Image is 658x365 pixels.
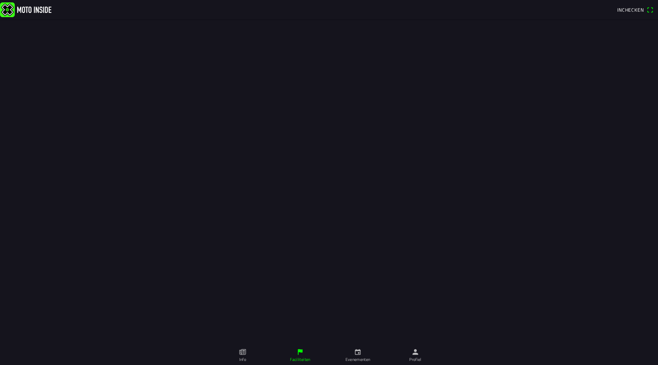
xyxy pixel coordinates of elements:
[614,4,657,15] a: Incheckenqr scanner
[354,348,362,356] ion-icon: calendar
[290,356,310,363] ion-label: Faciliteiten
[412,348,419,356] ion-icon: person
[409,356,422,363] ion-label: Profiel
[239,356,246,363] ion-label: Info
[617,6,644,13] span: Inchecken
[345,356,370,363] ion-label: Evenementen
[239,348,246,356] ion-icon: paper
[296,348,304,356] ion-icon: flag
